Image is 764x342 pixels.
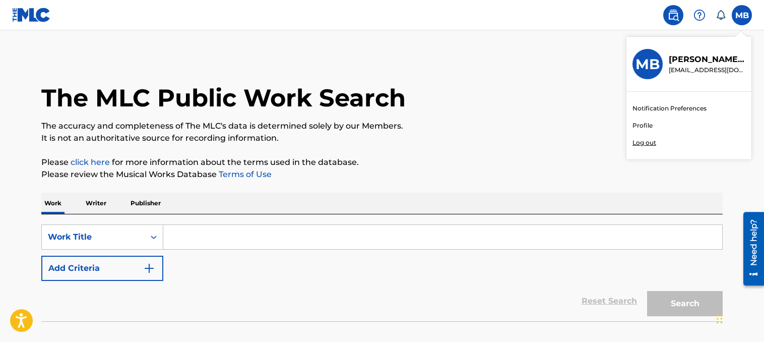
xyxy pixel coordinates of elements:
div: Help [689,5,710,25]
p: Matthew Brewster [669,53,745,66]
h3: MB [635,55,660,73]
a: Terms of Use [217,169,272,179]
p: Writer [83,193,109,214]
p: Please review the Musical Works Database [41,168,723,181]
img: 9d2ae6d4665cec9f34b9.svg [143,262,155,274]
a: click here [71,157,110,167]
img: help [693,9,706,21]
div: Drag [717,304,723,334]
p: Please for more information about the terms used in the database. [41,156,723,168]
a: Notification Preferences [632,104,707,113]
img: search [667,9,679,21]
form: Search Form [41,224,723,321]
a: Public Search [663,5,683,25]
p: Log out [632,138,656,147]
p: Work [41,193,65,214]
div: User Menu [732,5,752,25]
div: Notifications [716,10,726,20]
p: bigbeatz808@gmail.com [669,66,745,75]
img: MLC Logo [12,8,51,22]
p: The accuracy and completeness of The MLC's data is determined solely by our Members. [41,120,723,132]
iframe: Chat Widget [714,294,764,342]
span: MB [735,10,749,22]
p: Publisher [128,193,164,214]
h1: The MLC Public Work Search [41,83,406,113]
p: It is not an authoritative source for recording information. [41,132,723,144]
a: Profile [632,121,653,130]
button: Add Criteria [41,256,163,281]
div: Work Title [48,231,139,243]
iframe: Resource Center [736,208,764,290]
